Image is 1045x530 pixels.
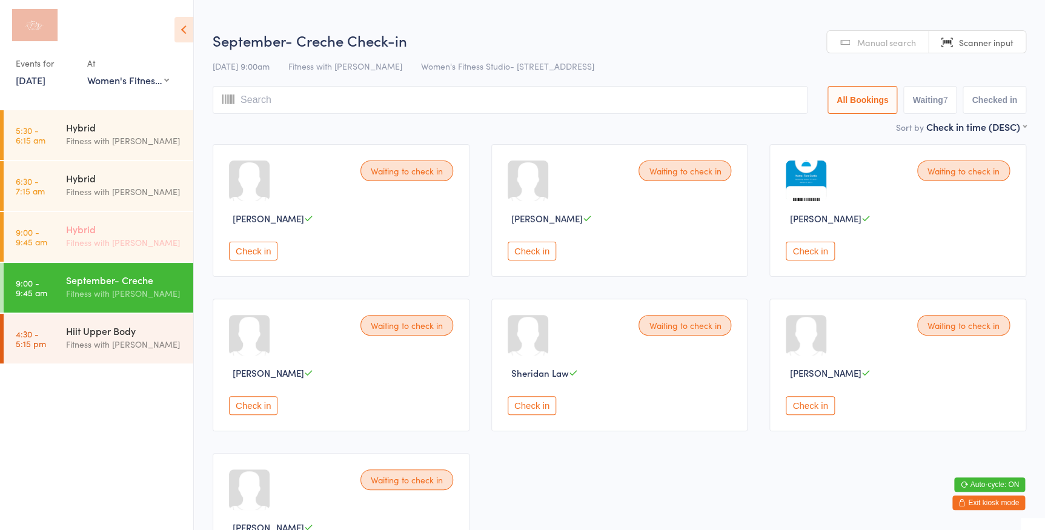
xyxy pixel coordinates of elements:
span: [PERSON_NAME] [789,366,861,379]
div: September- Creche [66,273,183,287]
span: Manual search [857,36,916,48]
button: Auto-cycle: ON [954,477,1025,492]
a: 5:30 -6:15 amHybridFitness with [PERSON_NAME] [4,110,193,160]
div: Hybrid [66,171,183,185]
div: Waiting to check in [917,315,1010,336]
button: Waiting7 [903,86,957,114]
button: Check in [229,396,277,415]
span: Fitness with [PERSON_NAME] [288,60,402,72]
div: Fitness with [PERSON_NAME] [66,236,183,250]
div: Hybrid [66,121,183,134]
button: Check in [786,396,834,415]
time: 5:30 - 6:15 am [16,125,45,145]
div: Fitness with [PERSON_NAME] [66,134,183,148]
div: Waiting to check in [360,469,453,490]
h2: September- Creche Check-in [213,30,1026,50]
div: Fitness with [PERSON_NAME] [66,185,183,199]
a: 9:00 -9:45 amHybridFitness with [PERSON_NAME] [4,212,193,262]
div: Fitness with [PERSON_NAME] [66,287,183,300]
span: [PERSON_NAME] [789,212,861,225]
div: Check in time (DESC) [926,120,1026,133]
span: [PERSON_NAME] [233,212,304,225]
button: Check in [508,242,556,260]
label: Sort by [896,121,924,133]
div: Women's Fitness Studio- [STREET_ADDRESS] [87,73,169,87]
div: Hiit Upper Body [66,324,183,337]
img: image1747278123.png [786,161,826,201]
time: 9:00 - 9:45 am [16,278,47,297]
a: 6:30 -7:15 amHybridFitness with [PERSON_NAME] [4,161,193,211]
span: [PERSON_NAME] [511,212,583,225]
span: Scanner input [959,36,1013,48]
span: Sheridan Law [511,366,569,379]
div: Waiting to check in [360,315,453,336]
button: Checked in [963,86,1026,114]
div: At [87,53,169,73]
input: Search [213,86,808,114]
button: Exit kiosk mode [952,495,1025,510]
div: Hybrid [66,222,183,236]
div: Waiting to check in [639,315,731,336]
a: 9:00 -9:45 amSeptember- CrecheFitness with [PERSON_NAME] [4,263,193,313]
button: Check in [786,242,834,260]
time: 6:30 - 7:15 am [16,176,45,196]
button: All Bookings [828,86,898,114]
button: Check in [508,396,556,415]
time: 9:00 - 9:45 am [16,227,47,247]
a: 4:30 -5:15 pmHiit Upper BodyFitness with [PERSON_NAME] [4,314,193,363]
div: Events for [16,53,75,73]
img: Fitness with Zoe [12,9,58,41]
div: 7 [943,95,948,105]
button: Check in [229,242,277,260]
div: Fitness with [PERSON_NAME] [66,337,183,351]
span: Women's Fitness Studio- [STREET_ADDRESS] [421,60,594,72]
span: [PERSON_NAME] [233,366,304,379]
div: Waiting to check in [639,161,731,181]
div: Waiting to check in [360,161,453,181]
time: 4:30 - 5:15 pm [16,329,46,348]
a: [DATE] [16,73,45,87]
div: Waiting to check in [917,161,1010,181]
span: [DATE] 9:00am [213,60,270,72]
